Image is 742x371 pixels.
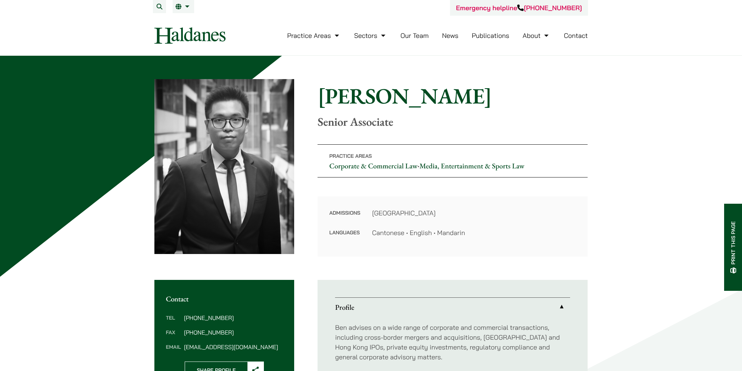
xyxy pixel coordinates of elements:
dt: Tel [166,315,181,329]
dd: [GEOGRAPHIC_DATA] [372,208,576,218]
a: News [442,31,458,40]
dd: [EMAIL_ADDRESS][DOMAIN_NAME] [184,344,282,350]
p: Senior Associate [318,115,588,129]
a: Profile [335,298,570,317]
a: Our Team [400,31,428,40]
dt: Fax [166,329,181,344]
a: Practice Areas [287,31,341,40]
a: Sectors [354,31,387,40]
a: Contact [564,31,588,40]
h1: [PERSON_NAME] [318,83,588,109]
a: About [523,31,550,40]
dt: Languages [329,228,360,238]
p: • [318,144,588,177]
dd: Cantonese • English • Mandarin [372,228,576,238]
a: Corporate & Commercial Law [329,161,418,171]
a: Media, Entertainment & Sports Law [419,161,524,171]
a: EN [176,4,191,9]
h2: Contact [166,294,283,303]
a: Emergency helpline[PHONE_NUMBER] [456,4,582,12]
img: Logo of Haldanes [154,27,226,44]
span: Practice Areas [329,153,372,159]
a: Publications [472,31,510,40]
dt: Admissions [329,208,360,228]
dd: [PHONE_NUMBER] [184,315,282,321]
dt: Email [166,344,181,350]
p: Ben advises on a wide range of corporate and commercial transactions, including cross-border merg... [335,323,570,362]
dd: [PHONE_NUMBER] [184,329,282,335]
